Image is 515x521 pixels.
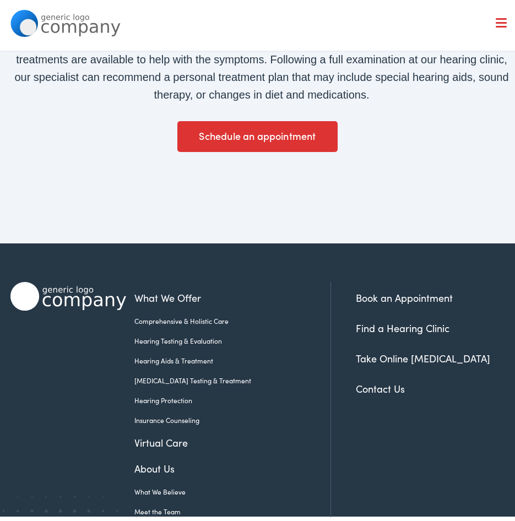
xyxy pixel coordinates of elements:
a: Virtual Care [134,431,314,446]
a: Insurance Counseling [134,411,314,421]
a: What We Offer [19,44,513,78]
a: Contact Us [356,378,405,392]
a: Find a Hearing Clinic [356,317,449,331]
a: Book an Appointment [356,287,453,301]
img: Alpaca Audiology [10,278,126,307]
a: About Us [134,457,314,472]
a: Meet the Team [134,503,314,513]
a: Take Online [MEDICAL_DATA] [356,348,490,361]
a: What We Believe [134,483,314,493]
a: What We Offer [134,286,314,301]
a: Hearing Testing & Evaluation [134,332,314,342]
a: [MEDICAL_DATA] Testing & Treatment [134,372,314,382]
div: While there is no cure for [MEDICAL_DATA], it can improve greatly with treatment. A full examinat... [10,12,513,100]
a: Comprehensive & Holistic Care [134,312,314,322]
a: Hearing Protection [134,392,314,401]
a: Hearing Aids & Treatment [134,352,314,362]
a: Schedule an appointment [177,117,338,148]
